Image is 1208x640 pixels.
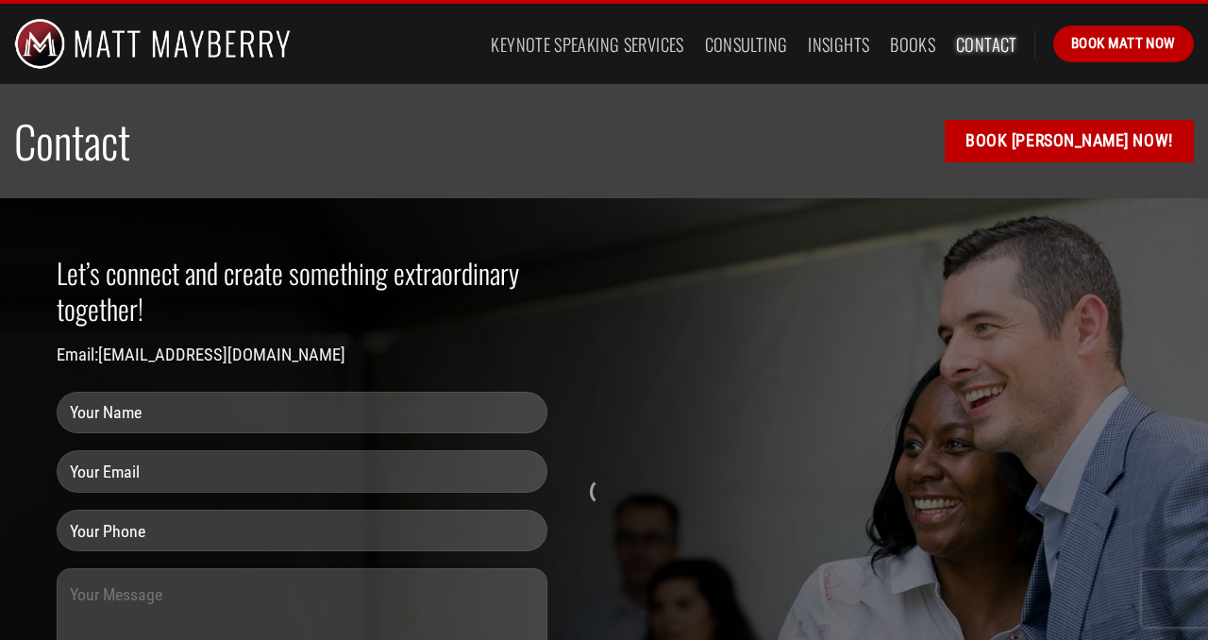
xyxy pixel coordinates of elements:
[808,27,869,61] a: Insights
[98,345,345,364] a: [EMAIL_ADDRESS][DOMAIN_NAME]
[57,510,547,552] input: Your Phone
[14,108,130,174] span: Contact
[57,255,547,328] h2: Let’s connect and create something extraordinary together!
[57,341,547,368] p: Email:
[1071,32,1176,55] span: Book Matt Now
[491,27,683,61] a: Keynote Speaking Services
[57,450,547,493] input: Your Email
[956,27,1017,61] a: Contact
[890,27,935,61] a: Books
[57,392,547,434] input: Your Name
[945,120,1194,162] a: Book [PERSON_NAME] Now!
[1053,25,1194,61] a: Book Matt Now
[705,27,788,61] a: Consulting
[965,127,1172,155] span: Book [PERSON_NAME] Now!
[14,4,291,84] img: Matt Mayberry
